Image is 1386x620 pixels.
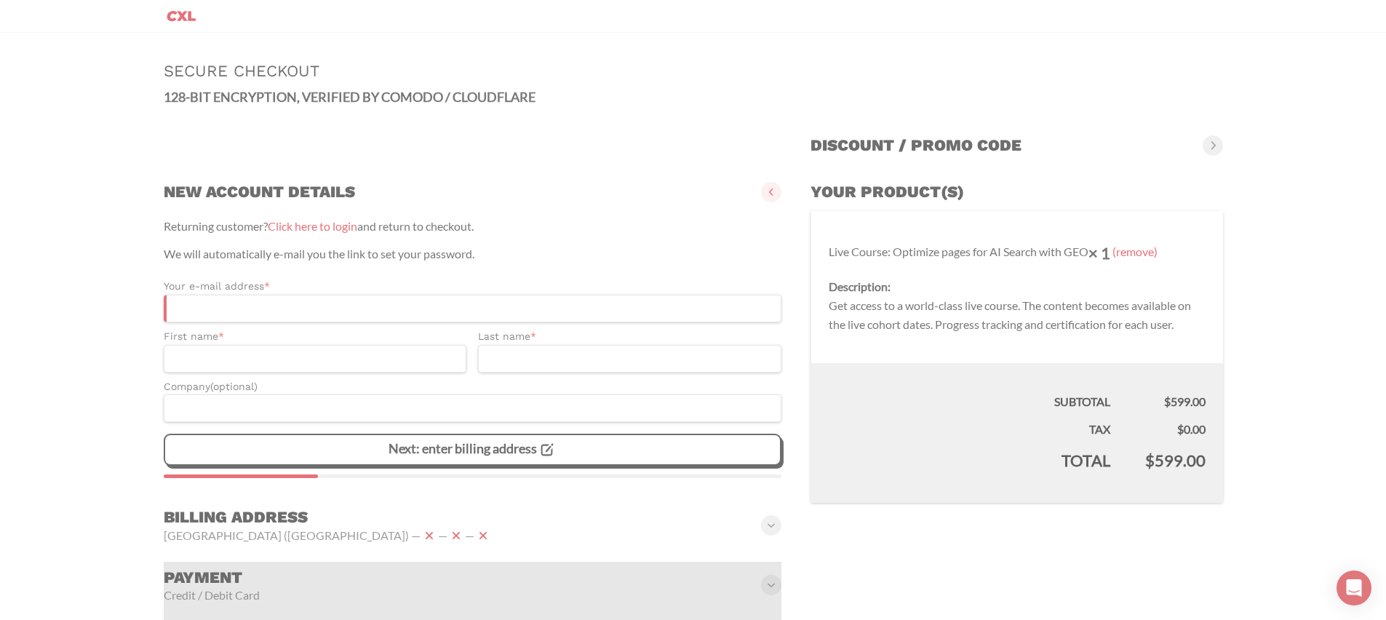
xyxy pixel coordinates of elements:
[829,277,1205,296] dt: Description:
[164,328,467,345] label: First name
[829,296,1205,334] dd: Get access to a world-class live course. The content becomes available on the live cohort dates. ...
[164,507,492,528] h3: Billing address
[1177,422,1184,436] span: $
[268,219,357,233] a: Click here to login
[164,245,782,263] p: We will automatically e-mail you the link to set your password.
[164,434,782,466] vaadin-button: Next: enter billing address
[811,211,1223,364] td: Live Course: Optimize pages for AI Search with GEO
[164,182,355,202] h3: New account details
[164,527,492,544] vaadin-horizontal-layout: [GEOGRAPHIC_DATA] ([GEOGRAPHIC_DATA]) — — —
[1145,450,1206,470] bdi: 599.00
[1337,571,1371,605] div: Open Intercom Messenger
[811,363,1128,411] th: Subtotal
[1164,394,1171,408] span: $
[811,439,1128,503] th: Total
[210,381,258,392] span: (optional)
[164,278,782,295] label: Your e-mail address
[811,135,1021,156] h3: Discount / promo code
[811,411,1128,439] th: Tax
[1164,394,1206,408] bdi: 599.00
[1145,450,1155,470] span: $
[164,89,535,105] strong: 128-BIT ENCRYPTION, VERIFIED BY COMODO / CLOUDFLARE
[1112,244,1158,258] a: (remove)
[164,217,782,236] p: Returning customer? and return to checkout.
[1177,422,1206,436] bdi: 0.00
[164,62,1223,80] h1: Secure Checkout
[478,328,781,345] label: Last name
[1088,243,1110,263] strong: × 1
[164,378,782,395] label: Company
